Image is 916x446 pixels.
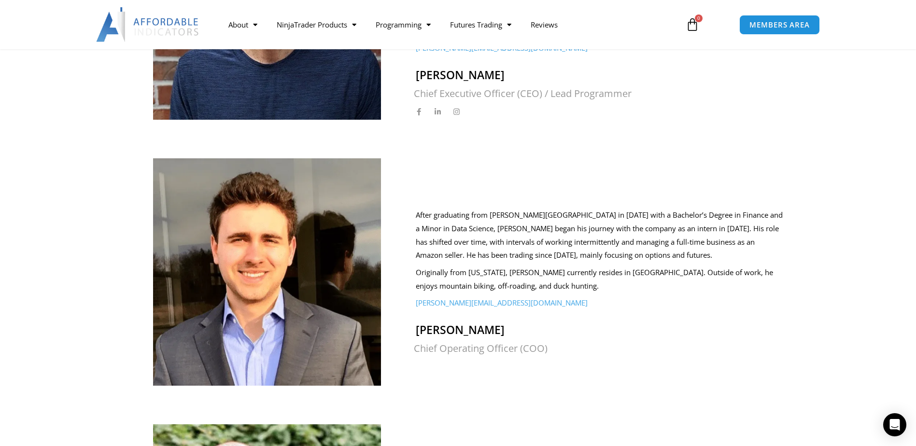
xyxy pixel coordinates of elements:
[416,68,783,83] h2: [PERSON_NAME]
[267,14,366,36] a: NinjaTrader Products
[749,21,810,28] span: MEMBERS AREA
[416,43,588,53] a: [PERSON_NAME][EMAIL_ADDRESS][DOMAIN_NAME]
[219,14,267,36] a: About
[695,14,703,22] span: 0
[440,14,521,36] a: Futures Trading
[366,14,440,36] a: Programming
[671,11,714,39] a: 0
[416,209,783,262] p: After graduating from [PERSON_NAME][GEOGRAPHIC_DATA] in [DATE] with a Bachelor’s Degree in Financ...
[219,14,675,36] nav: Menu
[414,87,783,100] h2: Chief Executive Officer (CEO) / Lead Programmer
[521,14,567,36] a: Reviews
[416,323,783,337] h2: [PERSON_NAME]
[96,7,200,42] img: LogoAI | Affordable Indicators – NinjaTrader
[416,266,783,293] p: Originally from [US_STATE], [PERSON_NAME] currently resides in [GEOGRAPHIC_DATA]. Outside of work...
[883,413,906,436] div: Open Intercom Messenger
[153,158,381,386] img: Team photo | Affordable Indicators – NinjaTrader
[416,298,588,307] a: [PERSON_NAME][EMAIL_ADDRESS][DOMAIN_NAME]
[739,15,820,35] a: MEMBERS AREA
[414,342,783,355] h2: Chief Operating Officer (COO)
